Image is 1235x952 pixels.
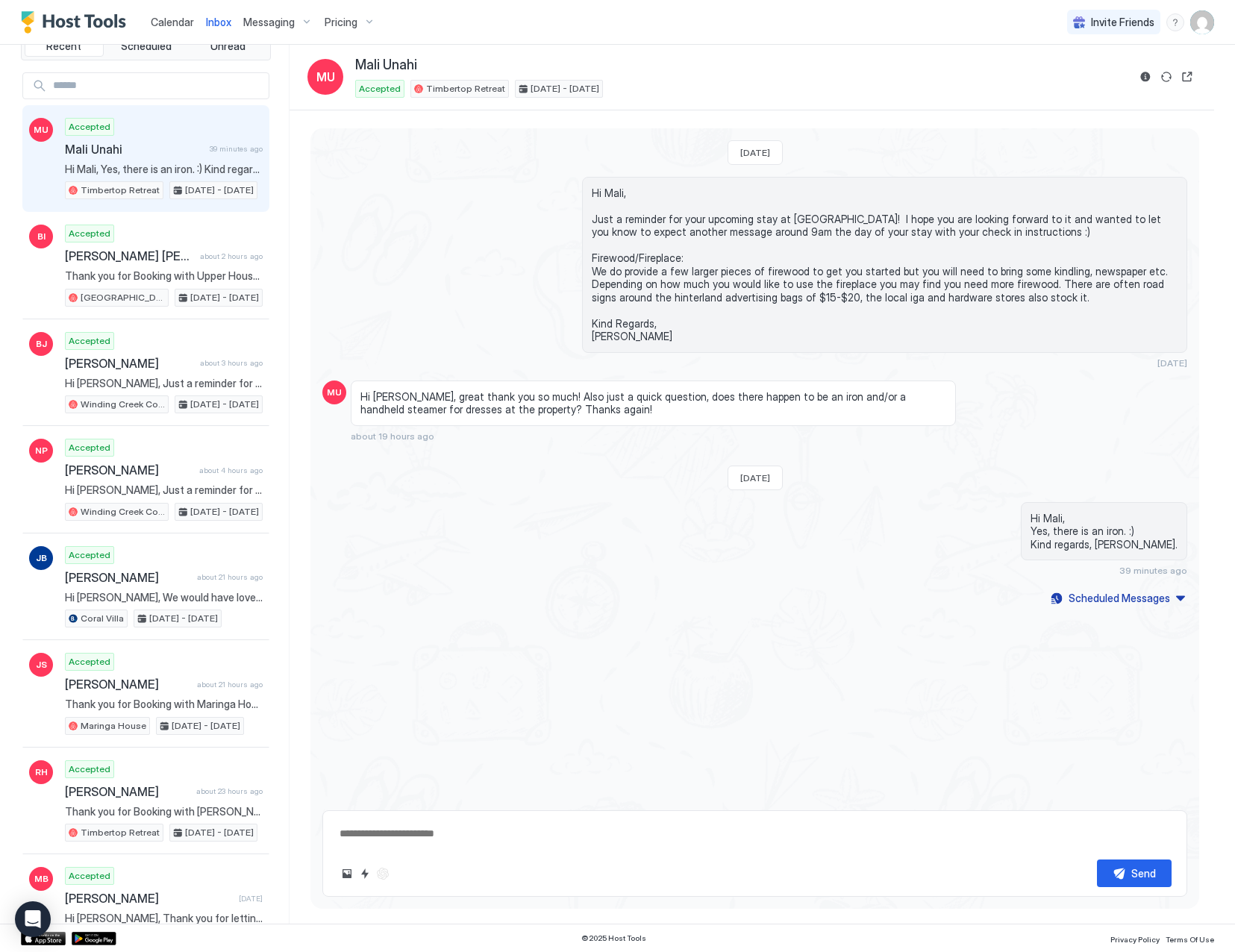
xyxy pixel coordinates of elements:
[35,444,48,457] span: NP
[338,865,356,883] button: Upload image
[740,472,770,483] span: [DATE]
[200,251,263,261] span: about 2 hours ago
[185,826,254,839] span: [DATE] - [DATE]
[1157,357,1187,369] span: [DATE]
[325,16,357,29] span: Pricing
[210,144,263,154] span: 39 minutes ago
[65,591,263,604] span: Hi [PERSON_NAME], We would have loved to give you a late check out but our cleaner will be in at ...
[1190,10,1214,34] div: User profile
[1048,588,1187,608] button: Scheduled Messages
[69,441,110,454] span: Accepted
[21,32,271,60] div: tab-group
[65,269,263,283] span: Thank you for Booking with Upper House! We hope you are looking forward to your stay. Check in an...
[1091,16,1154,29] span: Invite Friends
[243,16,295,29] span: Messaging
[316,68,335,86] span: MU
[46,40,81,53] span: Recent
[190,291,259,304] span: [DATE] - [DATE]
[206,14,231,30] a: Inbox
[81,291,165,304] span: [GEOGRAPHIC_DATA]
[1136,68,1154,86] button: Reservation information
[151,16,194,28] span: Calendar
[36,658,47,671] span: JS
[360,390,946,416] span: Hi [PERSON_NAME], great thank you so much! Also just a quick question, does there happen to be an...
[1166,930,1214,946] a: Terms Of Use
[65,483,263,497] span: Hi [PERSON_NAME], Just a reminder for your upcoming stay at [GEOGRAPHIC_DATA]. I hope you are loo...
[69,869,110,883] span: Accepted
[1097,859,1172,887] button: Send
[149,612,218,625] span: [DATE] - [DATE]
[200,358,263,368] span: about 3 hours ago
[172,719,240,733] span: [DATE] - [DATE]
[34,872,49,886] span: MB
[65,677,191,692] span: [PERSON_NAME]
[190,505,259,519] span: [DATE] - [DATE]
[65,805,263,818] span: Thank you for Booking with [PERSON_NAME] Retreat! Please take a look at the bedroom/bed step up o...
[1110,930,1160,946] a: Privacy Policy
[210,40,246,53] span: Unread
[36,337,47,351] span: BJ
[1031,512,1178,551] span: Hi Mali, Yes, there is an iron. :) Kind regards, [PERSON_NAME].
[356,865,374,883] button: Quick reply
[21,11,133,34] a: Host Tools Logo
[35,765,48,779] span: RH
[69,548,110,562] span: Accepted
[65,463,193,477] span: [PERSON_NAME]
[592,187,1178,343] span: Hi Mali, Just a reminder for your upcoming stay at [GEOGRAPHIC_DATA]! I hope you are looking forw...
[34,123,49,137] span: MU
[426,82,505,95] span: Timbertop Retreat
[185,184,254,197] span: [DATE] - [DATE]
[351,430,434,442] span: about 19 hours ago
[1119,565,1187,576] span: 39 minutes ago
[355,57,417,74] span: Mali Unahi
[65,356,194,371] span: [PERSON_NAME]
[359,82,401,95] span: Accepted
[72,932,116,945] a: Google Play Store
[327,386,342,399] span: MU
[65,163,263,176] span: Hi Mali, Yes, there is an iron. :) Kind regards, [PERSON_NAME].
[81,719,146,733] span: Maringa House
[65,377,263,390] span: Hi [PERSON_NAME], Just a reminder for your upcoming stay at [GEOGRAPHIC_DATA]. I hope you are loo...
[65,891,233,906] span: [PERSON_NAME]
[69,334,110,348] span: Accepted
[1178,68,1196,86] button: Open reservation
[65,784,190,799] span: [PERSON_NAME]
[188,36,267,57] button: Unread
[21,932,66,945] a: App Store
[581,933,646,943] span: © 2025 Host Tools
[47,73,269,98] input: Input Field
[151,14,194,30] a: Calendar
[199,466,263,475] span: about 4 hours ago
[81,826,160,839] span: Timbertop Retreat
[69,120,110,134] span: Accepted
[107,36,186,57] button: Scheduled
[1069,590,1170,606] div: Scheduled Messages
[69,227,110,240] span: Accepted
[65,248,194,263] span: [PERSON_NAME] [PERSON_NAME]
[69,762,110,776] span: Accepted
[36,551,47,565] span: JB
[121,40,172,53] span: Scheduled
[239,894,263,904] span: [DATE]
[206,16,231,28] span: Inbox
[81,184,160,197] span: Timbertop Retreat
[65,912,263,925] span: Hi [PERSON_NAME], Thank you for letting me know. I have informed the cleaner for you. Please ensu...
[15,901,51,937] div: Open Intercom Messenger
[190,398,259,411] span: [DATE] - [DATE]
[65,142,204,157] span: Mali Unahi
[25,36,104,57] button: Recent
[1157,68,1175,86] button: Sync reservation
[196,786,263,796] span: about 23 hours ago
[1166,935,1214,944] span: Terms Of Use
[81,398,165,411] span: Winding Creek Cottage
[1166,13,1184,31] div: menu
[65,570,191,585] span: [PERSON_NAME]
[65,698,263,711] span: Thank you for Booking with Maringa House! Please take a look at the bedroom/bed step up options a...
[531,82,599,95] span: [DATE] - [DATE]
[197,572,263,582] span: about 21 hours ago
[197,680,263,689] span: about 21 hours ago
[81,505,165,519] span: Winding Creek Cottage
